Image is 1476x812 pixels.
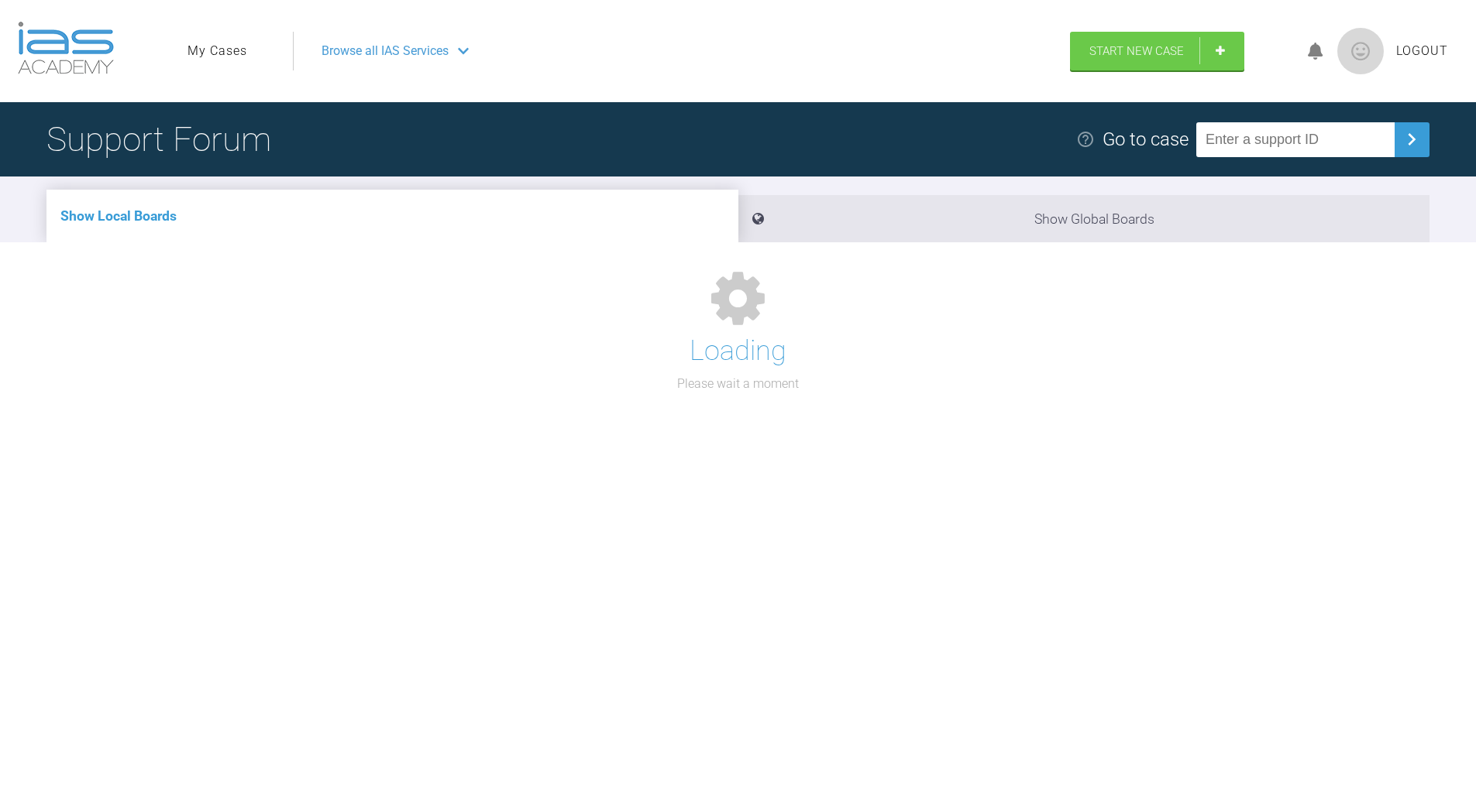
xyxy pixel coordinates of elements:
[1196,122,1395,157] input: Enter a support ID
[690,329,786,374] h1: Loading
[18,22,114,74] img: logo-light.3e3ef733.png
[1399,127,1424,152] img: chevronRight.28bd32b0.svg
[1103,125,1189,154] div: Go to case
[46,190,738,242] li: Show Local Boards
[677,374,799,394] p: Please wait a moment
[1070,32,1244,70] a: Start New Case
[738,195,1430,242] li: Show Global Boards
[1337,28,1384,74] img: profile.png
[1076,130,1095,149] img: help.e70b9f3d.svg
[1089,44,1184,58] span: Start New Case
[1396,41,1448,61] a: Logout
[188,41,247,61] a: My Cases
[46,112,271,166] h1: Support Forum
[322,41,449,61] span: Browse all IAS Services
